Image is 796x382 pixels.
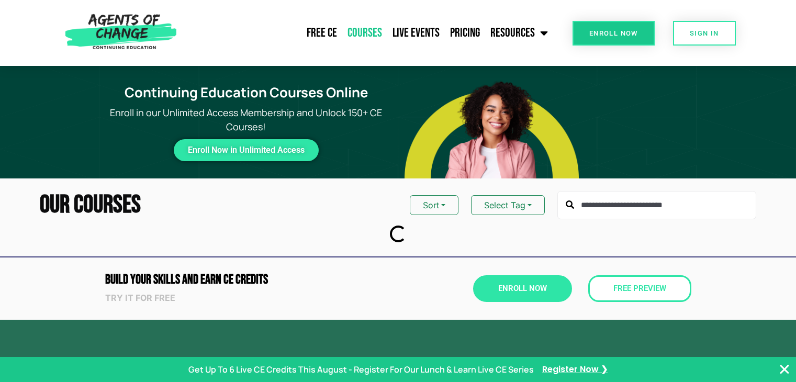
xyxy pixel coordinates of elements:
button: Select Tag [471,195,545,215]
a: Free CE [301,20,342,46]
a: Live Events [387,20,445,46]
h2: Our Courses [40,193,141,218]
a: Resources [485,20,553,46]
nav: Menu [182,20,553,46]
button: Sort [410,195,458,215]
a: Enroll Now in Unlimited Access [174,139,319,161]
h2: Build Your Skills and Earn CE CREDITS [105,273,393,286]
a: Enroll Now [473,275,572,302]
a: Pricing [445,20,485,46]
a: SIGN IN [673,21,736,46]
a: Register Now ❯ [542,364,608,375]
p: Enroll in our Unlimited Access Membership and Unlock 150+ CE Courses! [94,106,398,134]
span: Free Preview [613,285,666,293]
h1: Continuing Education Courses Online [100,85,391,101]
strong: Try it for free [105,293,175,303]
p: Get Up To 6 Live CE Credits This August - Register For Our Lunch & Learn Live CE Series [188,363,534,376]
button: Close Banner [778,363,791,376]
a: Enroll Now [573,21,655,46]
span: Enroll Now [589,30,638,37]
span: Enroll Now [498,285,547,293]
a: Courses [342,20,387,46]
span: SIGN IN [690,30,719,37]
span: Enroll Now in Unlimited Access [188,148,305,153]
a: Free Preview [588,275,691,302]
